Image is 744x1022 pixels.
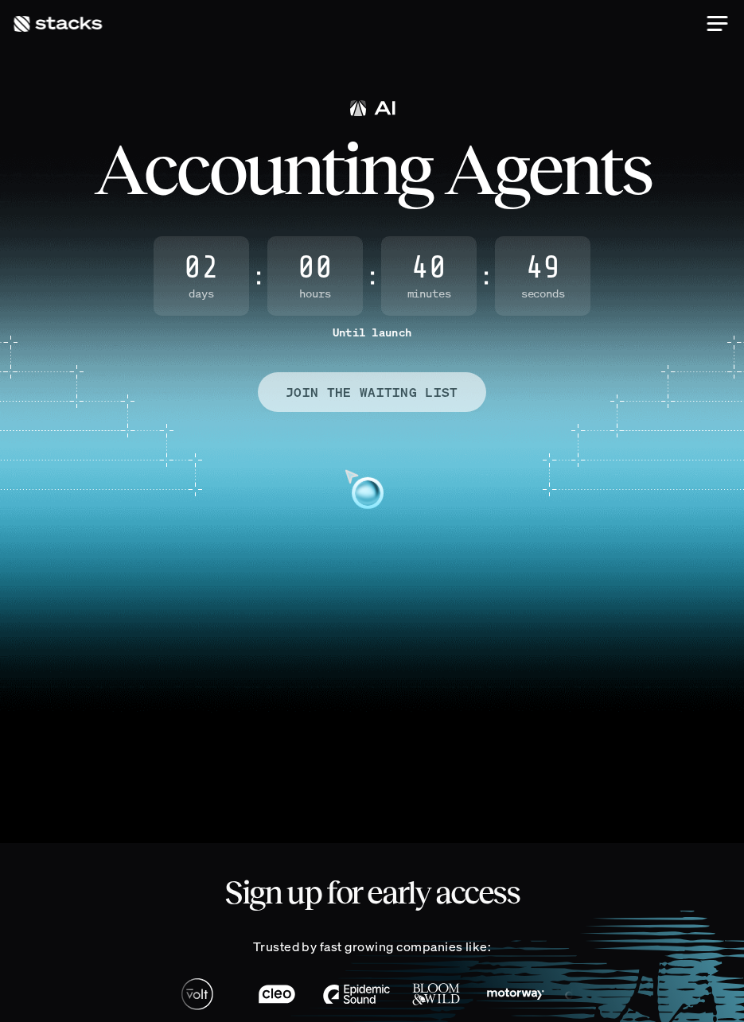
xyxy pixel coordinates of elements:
[560,137,599,201] span: n
[176,137,208,201] span: c
[366,262,378,290] strong: :
[381,287,477,301] span: Minutes
[244,137,282,201] span: u
[480,262,492,290] strong: :
[208,137,245,201] span: o
[397,137,431,201] span: g
[286,381,458,404] p: JOIN THE WAITING LIST
[94,137,144,201] span: A
[528,137,561,201] span: e
[321,137,342,201] span: t
[444,137,494,201] span: A
[359,137,398,201] span: n
[282,137,321,201] span: n
[154,287,249,301] span: Days
[381,252,477,284] span: 40
[495,287,590,301] span: Seconds
[621,137,651,201] span: s
[173,875,571,910] h2: Sign up for early access
[599,137,621,201] span: t
[252,262,264,290] strong: :
[253,935,492,958] p: Trusted by fast growing companies like:
[267,287,363,301] span: Hours
[143,137,176,201] span: c
[267,252,363,284] span: 00
[493,137,528,201] span: g
[154,252,249,284] span: 02
[495,252,590,284] span: 49
[342,137,359,201] span: i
